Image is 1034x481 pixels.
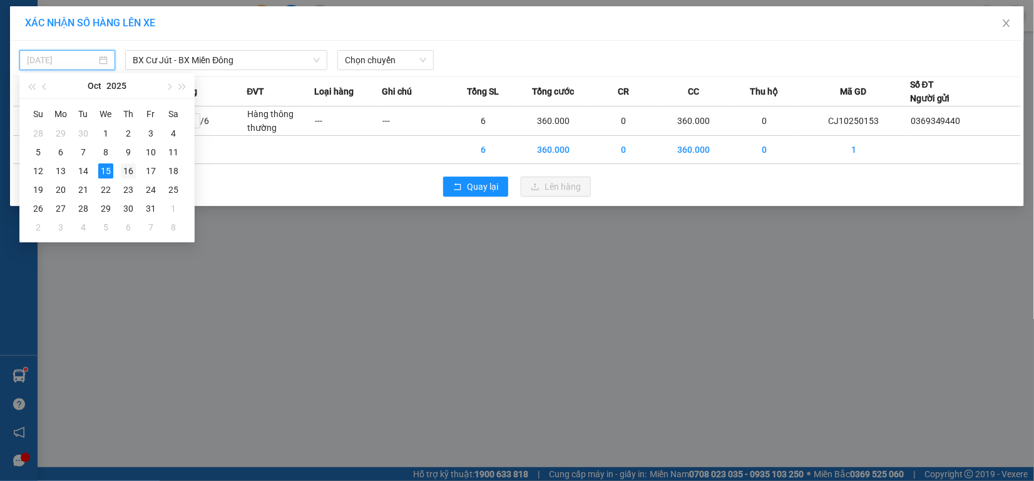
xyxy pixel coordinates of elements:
div: 14 [76,163,91,178]
td: 2025-10-11 [162,143,185,162]
div: 28 [76,201,91,216]
td: 2025-10-29 [95,199,117,218]
div: 6 [121,220,136,235]
th: Mo [49,104,72,124]
div: 16 [121,163,136,178]
td: 2025-10-18 [162,162,185,180]
td: 0 [590,106,657,136]
span: Chọn chuyến [345,51,426,70]
td: 2025-10-21 [72,180,95,199]
td: 2025-09-29 [49,124,72,143]
td: 2025-11-08 [162,218,185,237]
td: 360.000 [657,136,730,164]
td: 360.000 [657,106,730,136]
td: 2025-10-07 [72,143,95,162]
td: 2025-10-05 [27,143,49,162]
td: 2025-11-02 [27,218,49,237]
div: 29 [53,126,68,141]
div: 17 [143,163,158,178]
td: 2025-11-03 [49,218,72,237]
td: 2025-10-08 [95,143,117,162]
td: 2025-10-17 [140,162,162,180]
td: 6 [449,106,517,136]
td: 0 [730,106,798,136]
div: 21 [76,182,91,197]
td: / 6 [161,106,247,136]
button: Close [989,6,1024,41]
span: CR [618,85,629,98]
span: rollback [453,182,462,192]
span: XÁC NHẬN SỐ HÀNG LÊN XE [25,17,155,29]
div: 7 [76,145,91,160]
td: 2025-09-30 [72,124,95,143]
div: 3 [143,126,158,141]
div: 8 [98,145,113,160]
td: 2025-10-12 [27,162,49,180]
td: 2025-10-15 [95,162,117,180]
span: Tổng cước [532,85,574,98]
td: 2025-10-04 [162,124,185,143]
div: 6 [53,145,68,160]
td: 2025-10-31 [140,199,162,218]
td: 0 [590,136,657,164]
td: 6 [449,136,517,164]
div: 25 [166,182,181,197]
div: 11 [166,145,181,160]
td: 2025-09-28 [27,124,49,143]
div: 1 [166,201,181,216]
td: 360.000 [517,106,590,136]
th: We [95,104,117,124]
div: 19 [31,182,46,197]
div: 1 [98,126,113,141]
div: 10 [143,145,158,160]
div: 5 [98,220,113,235]
span: Quay lại [467,180,498,194]
div: 31 [143,201,158,216]
td: 1 [798,136,910,164]
td: 2025-10-06 [49,143,72,162]
div: 29 [98,201,113,216]
td: 2025-11-06 [117,218,140,237]
span: ĐVT [247,85,264,98]
th: Th [117,104,140,124]
td: 2025-11-07 [140,218,162,237]
span: Tổng SL [467,85,499,98]
td: 2025-10-02 [117,124,140,143]
td: 2025-10-28 [72,199,95,218]
div: 2 [121,126,136,141]
div: 9 [121,145,136,160]
td: 2025-10-16 [117,162,140,180]
td: 2025-10-26 [27,199,49,218]
span: Thu hộ [750,85,778,98]
td: 0 [730,136,798,164]
td: 2025-10-19 [27,180,49,199]
span: Ghi chú [382,85,412,98]
td: 2025-10-10 [140,143,162,162]
div: 18 [166,163,181,178]
div: 4 [76,220,91,235]
div: 30 [121,201,136,216]
th: Su [27,104,49,124]
div: 13 [53,163,68,178]
div: 15 [98,163,113,178]
td: 2025-10-09 [117,143,140,162]
td: 2025-10-30 [117,199,140,218]
td: 2025-11-05 [95,218,117,237]
td: 2025-10-01 [95,124,117,143]
th: Sa [162,104,185,124]
div: 5 [31,145,46,160]
div: 23 [121,182,136,197]
td: 2025-10-23 [117,180,140,199]
span: down [313,56,320,64]
span: 0369349440 [911,116,961,126]
td: 2025-10-25 [162,180,185,199]
td: 360.000 [517,136,590,164]
th: Fr [140,104,162,124]
td: 2025-10-13 [49,162,72,180]
td: 2025-10-03 [140,124,162,143]
div: 7 [143,220,158,235]
div: Số ĐT Người gửi [910,78,950,105]
td: --- [382,106,449,136]
div: 2 [31,220,46,235]
th: Tu [72,104,95,124]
